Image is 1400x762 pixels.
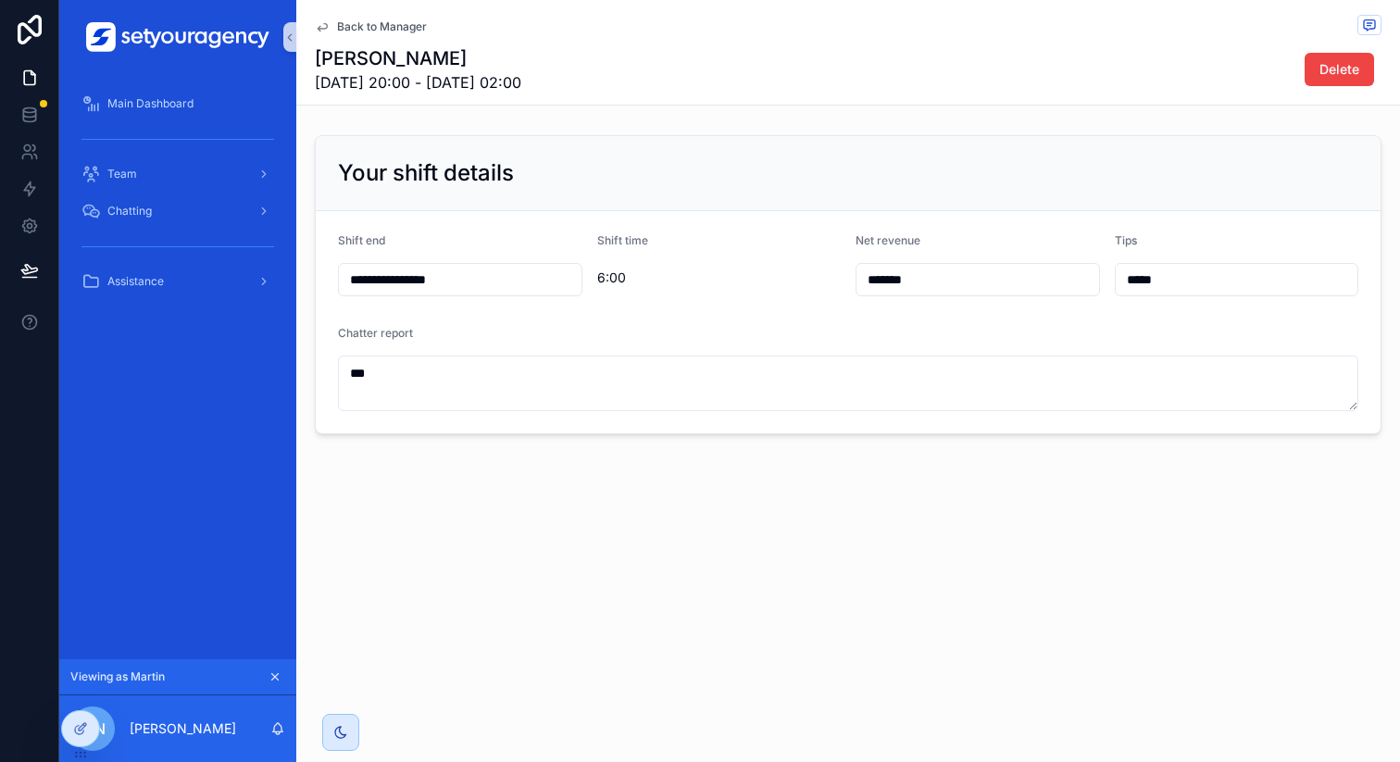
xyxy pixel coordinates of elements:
button: Delete [1305,53,1374,86]
h1: [PERSON_NAME] [315,45,521,71]
span: Net revenue [856,233,920,247]
span: Back to Manager [337,19,427,34]
p: [PERSON_NAME] [130,719,236,738]
span: Shift time [597,233,648,247]
a: Assistance [70,265,285,298]
span: Main Dashboard [107,96,194,111]
span: Assistance [107,274,164,289]
span: Viewing as Martin [70,669,165,684]
a: Main Dashboard [70,87,285,120]
span: Chatter report [338,326,413,340]
a: Chatting [70,194,285,228]
a: Team [70,157,285,191]
div: scrollable content [59,74,296,322]
span: 6:00 [597,269,842,287]
a: Back to Manager [315,19,427,34]
h2: Your shift details [338,158,514,188]
img: App logo [86,22,269,52]
span: Tips [1115,233,1137,247]
span: Delete [1319,60,1359,79]
span: Team [107,167,137,181]
span: Shift end [338,233,385,247]
span: Chatting [107,204,152,219]
span: [DATE] 20:00 - [DATE] 02:00 [315,71,521,94]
